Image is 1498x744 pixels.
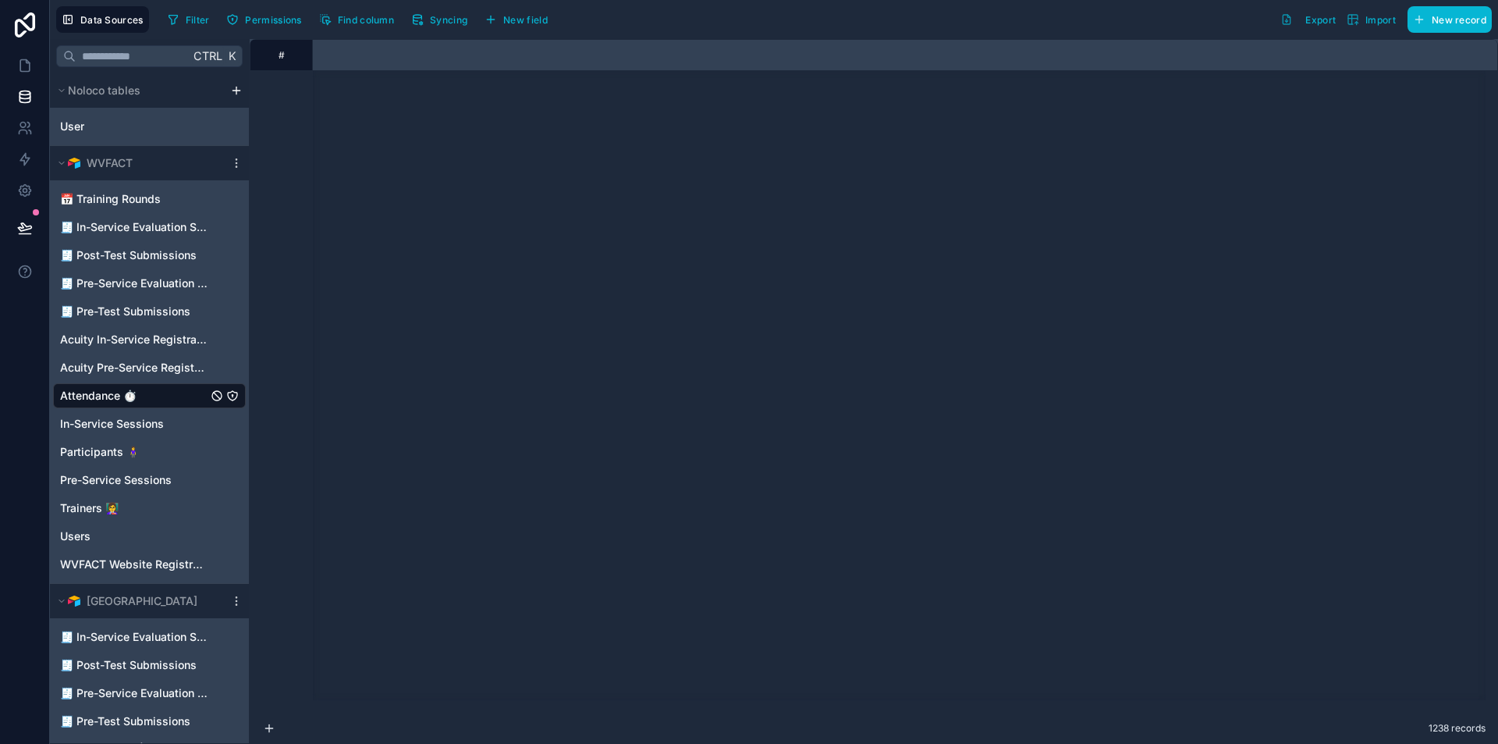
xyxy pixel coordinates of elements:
[245,14,301,26] span: Permissions
[338,14,394,26] span: Find column
[406,8,479,31] a: Syncing
[221,8,307,31] button: Permissions
[1401,6,1492,33] a: New record
[1275,6,1341,33] button: Export
[1429,722,1486,735] span: 1238 records
[479,8,553,31] button: New field
[80,14,144,26] span: Data Sources
[192,46,224,66] span: Ctrl
[430,14,467,26] span: Syncing
[1365,14,1396,26] span: Import
[314,8,399,31] button: Find column
[1341,6,1401,33] button: Import
[1432,14,1486,26] span: New record
[503,14,548,26] span: New field
[262,49,300,61] div: #
[221,8,313,31] a: Permissions
[186,14,210,26] span: Filter
[56,6,149,33] button: Data Sources
[1407,6,1492,33] button: New record
[226,51,237,62] span: K
[162,8,215,31] button: Filter
[406,8,473,31] button: Syncing
[1305,14,1336,26] span: Export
